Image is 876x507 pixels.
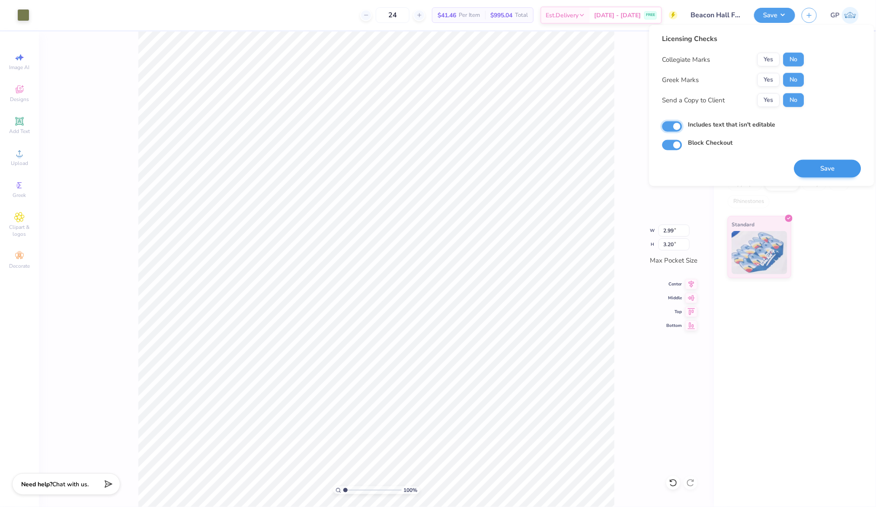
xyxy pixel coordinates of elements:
[684,6,748,24] input: Untitled Design
[688,138,733,147] label: Block Checkout
[666,295,682,301] span: Middle
[831,7,859,24] a: GP
[459,11,480,20] span: Per Item
[9,263,30,269] span: Decorate
[688,120,776,129] label: Includes text that isn't editable
[783,93,804,107] button: No
[783,53,804,67] button: No
[546,11,579,20] span: Est. Delivery
[842,7,859,24] img: Gene Padilla
[732,231,787,274] img: Standard
[662,34,804,44] div: Licensing Checks
[376,7,409,23] input: – –
[662,75,699,85] div: Greek Marks
[10,96,29,103] span: Designs
[794,160,861,177] button: Save
[21,480,52,488] strong: Need help?
[728,195,770,208] div: Rhinestones
[404,486,418,494] span: 100 %
[758,93,780,107] button: Yes
[666,309,682,315] span: Top
[662,55,710,65] div: Collegiate Marks
[831,10,840,20] span: GP
[594,11,641,20] span: [DATE] - [DATE]
[490,11,512,20] span: $995.04
[783,73,804,87] button: No
[515,11,528,20] span: Total
[13,192,26,199] span: Greek
[754,8,795,23] button: Save
[758,73,780,87] button: Yes
[52,480,89,488] span: Chat with us.
[758,53,780,67] button: Yes
[646,12,655,18] span: FREE
[438,11,456,20] span: $41.46
[4,224,35,238] span: Clipart & logos
[732,220,755,229] span: Standard
[666,323,682,329] span: Bottom
[666,281,682,287] span: Center
[10,64,30,71] span: Image AI
[662,95,725,105] div: Send a Copy to Client
[9,128,30,135] span: Add Text
[11,160,28,167] span: Upload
